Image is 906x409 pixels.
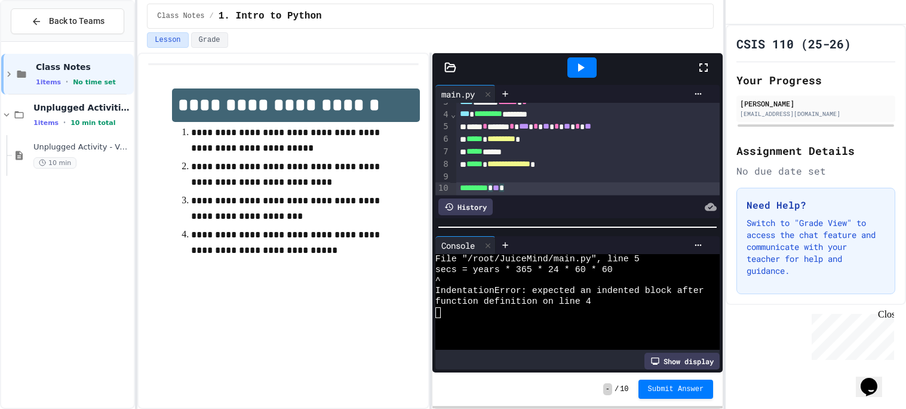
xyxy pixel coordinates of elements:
[435,146,450,158] div: 7
[736,72,895,88] h2: Your Progress
[450,109,456,119] span: Fold line
[435,276,441,286] span: ^
[5,5,82,76] div: Chat with us now!Close
[36,78,61,86] span: 1 items
[73,78,116,86] span: No time set
[435,88,481,100] div: main.py
[747,198,885,212] h3: Need Help?
[435,158,450,171] div: 8
[435,133,450,146] div: 6
[736,164,895,178] div: No due date set
[435,121,450,133] div: 5
[191,32,228,48] button: Grade
[644,353,720,370] div: Show display
[219,9,322,23] span: 1. Intro to Python
[435,286,704,297] span: IndentationError: expected an indented block after
[856,361,894,397] iframe: chat widget
[49,15,105,28] span: Back to Teams
[740,98,892,109] div: [PERSON_NAME]
[435,254,640,265] span: File "/root/JuiceMind/main.py", line 5
[33,119,59,127] span: 1 items
[435,239,481,252] div: Console
[740,109,892,118] div: [EMAIL_ADDRESS][DOMAIN_NAME]
[435,265,613,276] span: secs = years * 365 * 24 * 60 * 60
[620,384,628,394] span: 10
[435,297,591,307] span: function definition on line 4
[435,182,450,195] div: 10
[435,109,450,121] div: 4
[736,35,851,52] h1: CSIS 110 (25-26)
[638,380,714,399] button: Submit Answer
[63,118,66,127] span: •
[33,142,131,152] span: Unplugged Activity - Variables and Data Types
[70,119,115,127] span: 10 min total
[435,85,496,103] div: main.py
[615,384,619,394] span: /
[33,157,76,169] span: 10 min
[438,199,493,215] div: History
[603,383,612,395] span: -
[807,309,894,360] iframe: chat widget
[736,142,895,159] h2: Assignment Details
[157,11,204,21] span: Class Notes
[33,102,131,113] span: Unplugged Activities
[36,62,131,72] span: Class Notes
[11,8,124,34] button: Back to Teams
[648,384,704,394] span: Submit Answer
[66,77,68,87] span: •
[210,11,214,21] span: /
[435,236,496,254] div: Console
[435,96,450,109] div: 3
[747,217,885,277] p: Switch to "Grade View" to access the chat feature and communicate with your teacher for help and ...
[147,32,188,48] button: Lesson
[435,171,450,183] div: 9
